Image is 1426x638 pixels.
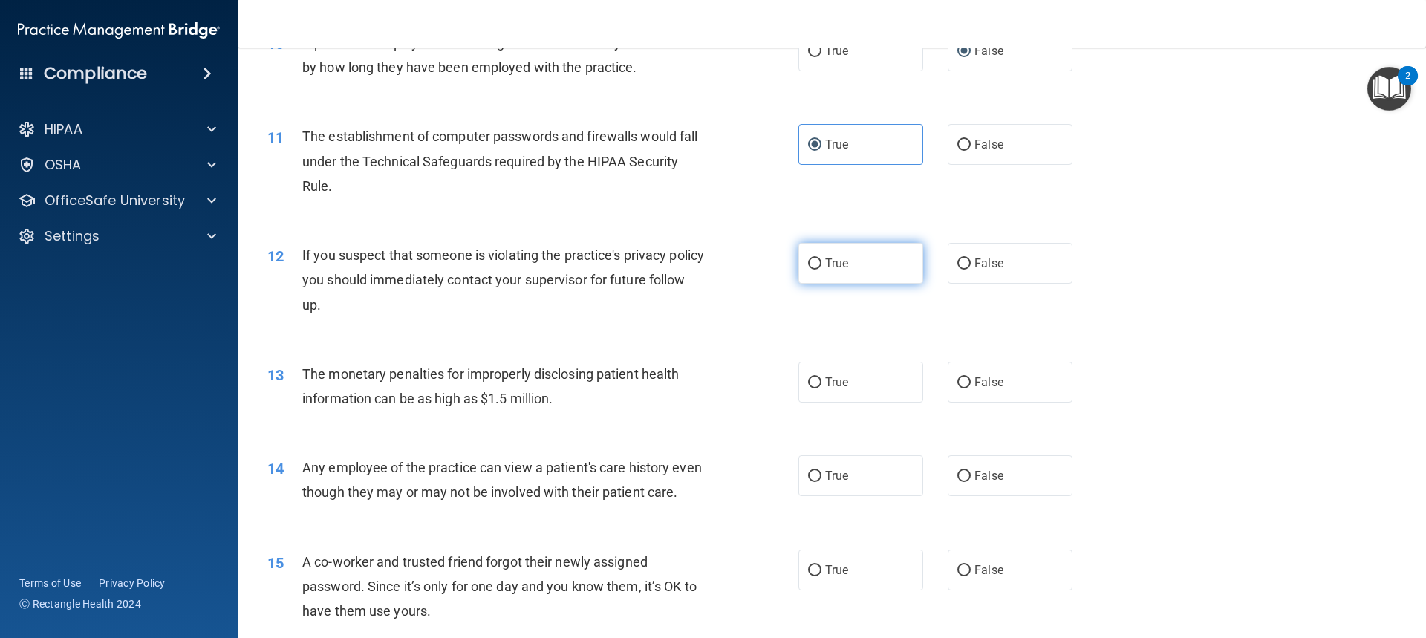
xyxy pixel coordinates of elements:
[974,469,1003,483] span: False
[267,128,284,146] span: 11
[957,565,971,576] input: False
[957,140,971,151] input: False
[302,366,679,406] span: The monetary penalties for improperly disclosing patient health information can be as high as $1....
[1367,67,1411,111] button: Open Resource Center, 2 new notifications
[957,471,971,482] input: False
[825,44,848,58] span: True
[19,576,81,590] a: Terms of Use
[45,227,100,245] p: Settings
[99,576,166,590] a: Privacy Policy
[267,35,284,53] span: 10
[302,460,702,500] span: Any employee of the practice can view a patient's care history even though they may or may not be...
[18,156,216,174] a: OSHA
[267,554,284,572] span: 15
[808,377,821,388] input: True
[45,156,82,174] p: OSHA
[808,565,821,576] input: True
[974,44,1003,58] span: False
[974,256,1003,270] span: False
[825,375,848,389] span: True
[302,128,697,193] span: The establishment of computer passwords and firewalls would fall under the Technical Safeguards r...
[825,469,848,483] span: True
[267,247,284,265] span: 12
[18,120,216,138] a: HIPAA
[974,137,1003,152] span: False
[1405,76,1410,95] div: 2
[18,16,220,45] img: PMB logo
[974,563,1003,577] span: False
[808,471,821,482] input: True
[957,46,971,57] input: False
[267,460,284,478] span: 14
[267,366,284,384] span: 13
[44,63,147,84] h4: Compliance
[45,120,82,138] p: HIPAA
[18,192,216,209] a: OfficeSafe University
[18,227,216,245] a: Settings
[19,596,141,611] span: Ⓒ Rectangle Health 2024
[808,140,821,151] input: True
[825,563,848,577] span: True
[825,137,848,152] span: True
[302,247,704,312] span: If you suspect that someone is violating the practice's privacy policy you should immediately con...
[957,258,971,270] input: False
[808,46,821,57] input: True
[45,192,185,209] p: OfficeSafe University
[825,256,848,270] span: True
[302,554,697,619] span: A co-worker and trusted friend forgot their newly assigned password. Since it’s only for one day ...
[974,375,1003,389] span: False
[957,377,971,388] input: False
[808,258,821,270] input: True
